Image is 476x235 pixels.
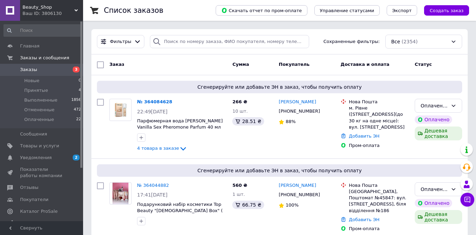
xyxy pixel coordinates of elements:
[349,217,379,222] a: Добавить ЭН
[20,208,57,215] span: Каталог ProSale
[415,115,452,124] div: Оплачено
[74,107,81,113] span: 472
[232,62,249,67] span: Сумма
[232,201,264,209] div: 66.75 ₴
[279,182,316,189] a: [PERSON_NAME]
[314,5,380,16] button: Управление статусами
[341,62,389,67] span: Доставка и оплата
[20,43,39,49] span: Главная
[349,182,409,189] div: Нова Пошта
[20,197,48,203] span: Покупатели
[73,67,80,72] span: 3
[286,119,296,124] span: 88%
[232,99,247,104] span: 266 ₴
[349,99,409,105] div: Нова Пошта
[349,189,409,214] div: [GEOGRAPHIC_DATA], Поштомат №45847: вул. [STREET_ADDRESS], біля відділення №186
[232,192,245,197] span: 1 шт.
[279,62,309,67] span: Покупатель
[23,4,74,10] span: Beauty_Shop
[387,5,417,16] button: Экспорт
[24,116,54,123] span: Оплаченные
[415,62,432,67] span: Статус
[137,192,168,198] span: 17:41[DATE]
[24,87,48,94] span: Принятые
[73,155,80,160] span: 2
[113,183,129,204] img: Фото товару
[232,108,248,114] span: 10 шт.
[279,99,316,105] a: [PERSON_NAME]
[110,38,132,45] span: Фильтры
[232,117,264,125] div: 28.51 ₴
[20,166,64,179] span: Показатели работы компании
[460,193,474,207] button: Чат с покупателем
[110,102,131,118] img: Фото товару
[3,24,82,37] input: Поиск
[24,107,54,113] span: Отмененные
[417,8,469,13] a: Создать заказ
[415,210,462,224] div: Дешевая доставка
[20,131,47,137] span: Сообщения
[216,5,307,16] button: Скачать отчет по пром-оплате
[232,183,247,188] span: 560 ₴
[402,39,418,44] span: (2354)
[430,8,464,13] span: Создать заказ
[71,97,81,103] span: 1856
[279,192,320,197] span: [PHONE_NUMBER]
[137,99,172,104] a: № 364084628
[24,78,39,84] span: Новые
[137,202,223,220] a: Подарунковий набір косметики Top Beauty "[DEMOGRAPHIC_DATA] Box" ( 8 товарів в наборі)
[349,105,409,130] div: м. Рівне ([STREET_ADDRESS](до 30 кг на одне місце): вул. [STREET_ADDRESS]
[286,202,298,208] span: 100%
[421,185,448,193] div: Оплаченный
[391,38,400,45] span: Все
[20,220,46,226] span: Аналитика
[415,199,452,207] div: Оплачено
[349,226,409,232] div: Пром-оплата
[20,155,52,161] span: Уведомления
[221,7,302,14] span: Скачать отчет по пром-оплате
[79,78,81,84] span: 0
[415,127,462,140] div: Дешевая доставка
[20,184,38,191] span: Отзывы
[137,109,168,114] span: 22:49[DATE]
[20,67,37,73] span: Заказы
[23,10,83,17] div: Ваш ID: 3806130
[349,142,409,149] div: Пром-оплата
[79,87,81,94] span: 4
[20,143,59,149] span: Товары и услуги
[279,108,320,114] span: [PHONE_NUMBER]
[109,62,124,67] span: Заказ
[137,183,169,188] a: № 364044882
[137,146,179,151] span: 4 товара в заказе
[109,182,132,204] a: Фото товару
[20,55,69,61] span: Заказы и сообщения
[109,99,132,121] a: Фото товару
[323,38,380,45] span: Сохраненные фильтры:
[421,102,448,110] div: Оплаченный
[320,8,374,13] span: Управление статусами
[424,5,469,16] button: Создать заказ
[100,167,459,174] span: Сгенерируйте или добавьте ЭН в заказ, чтобы получить оплату
[137,118,223,130] a: Парфюмерная вода [PERSON_NAME] Vanilla Sex Pheromone Parfum 40 мл
[24,97,57,103] span: Выполненные
[137,146,187,151] a: 4 товара в заказе
[104,6,163,15] h1: Список заказов
[100,84,459,90] span: Сгенерируйте или добавьте ЭН в заказ, чтобы получить оплату
[349,133,379,139] a: Добавить ЭН
[392,8,412,13] span: Экспорт
[76,116,81,123] span: 22
[150,35,309,49] input: Поиск по номеру заказа, ФИО покупателя, номеру телефона, Email, номеру накладной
